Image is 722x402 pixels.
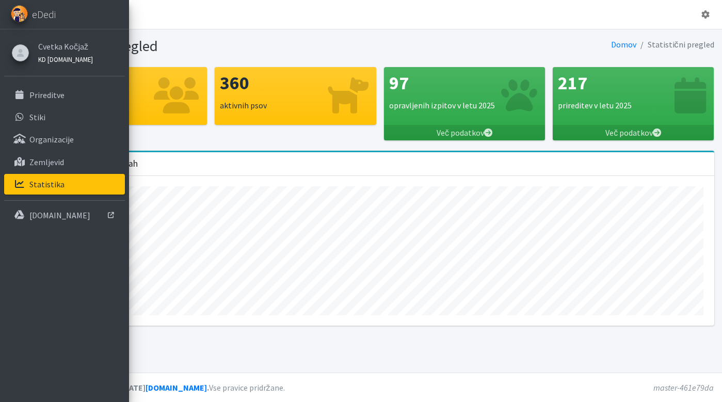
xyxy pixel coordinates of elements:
[611,39,636,50] a: Domov
[38,53,93,65] a: KD [DOMAIN_NAME]
[4,174,125,195] a: Statistika
[4,129,125,150] a: Organizacije
[220,99,371,111] p: aktivnih psov
[4,107,125,127] a: Stiki
[389,72,540,94] h3: 97
[389,99,540,111] p: opravljenih izpitov v letu 2025
[653,382,714,393] em: master-461e79da
[558,99,709,111] p: prireditev v letu 2025
[32,7,56,22] span: eDedi
[384,125,545,140] a: Več podatkov
[4,85,125,105] a: Prireditve
[558,72,709,94] h3: 217
[38,373,722,402] footer: Vse pravice pridržane.
[553,125,714,140] a: Več podatkov
[4,205,125,226] a: [DOMAIN_NAME]
[38,40,93,53] a: Cvetka Kočjaž
[4,152,125,172] a: Zemljevid
[636,37,714,52] li: Statistični pregled
[146,382,207,393] a: [DOMAIN_NAME]
[11,5,28,22] img: eDedi
[46,37,376,55] h1: Statistični pregled
[220,72,371,94] h3: 360
[38,55,93,63] small: KD [DOMAIN_NAME]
